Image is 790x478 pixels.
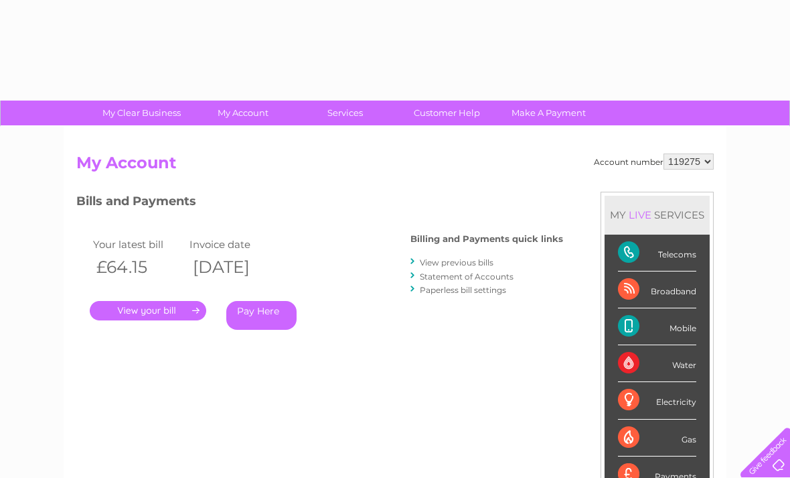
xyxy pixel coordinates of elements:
[420,285,506,295] a: Paperless bill settings
[618,345,696,382] div: Water
[618,272,696,308] div: Broadband
[618,308,696,345] div: Mobile
[618,420,696,457] div: Gas
[186,235,283,253] td: Invoice date
[90,235,186,253] td: Your latest bill
[594,154,714,170] div: Account number
[188,101,299,125] a: My Account
[290,101,400,125] a: Services
[90,301,206,320] a: .
[493,101,604,125] a: Make A Payment
[392,101,502,125] a: Customer Help
[618,382,696,419] div: Electricity
[86,101,197,125] a: My Clear Business
[618,235,696,272] div: Telecoms
[605,196,710,234] div: MY SERVICES
[420,257,493,267] a: View previous bills
[420,272,513,282] a: Statement of Accounts
[226,301,297,330] a: Pay Here
[90,253,186,281] th: £64.15
[76,154,714,179] h2: My Account
[410,234,563,244] h4: Billing and Payments quick links
[186,253,283,281] th: [DATE]
[626,208,654,221] div: LIVE
[76,192,563,215] h3: Bills and Payments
